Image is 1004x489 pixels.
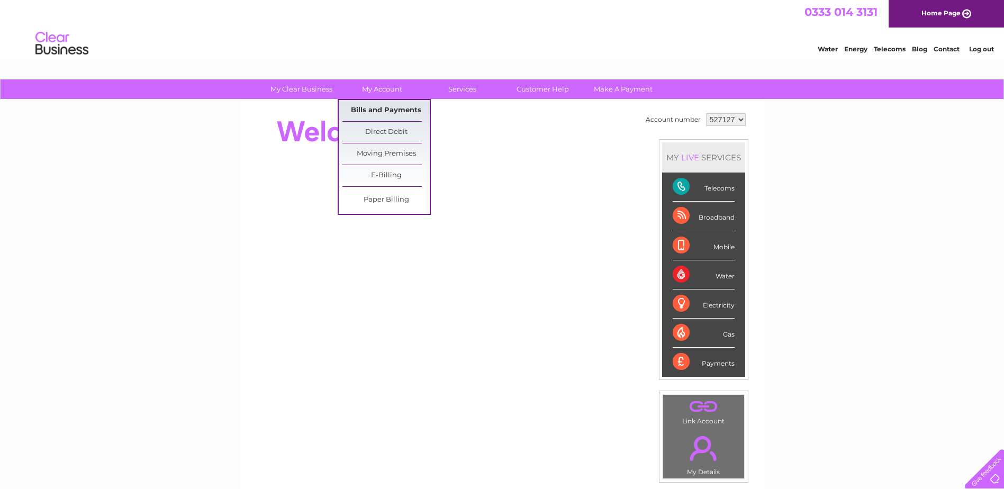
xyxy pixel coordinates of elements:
[804,5,878,19] a: 0333 014 3131
[662,142,745,173] div: MY SERVICES
[673,289,735,319] div: Electricity
[874,45,906,53] a: Telecoms
[643,111,703,129] td: Account number
[419,79,506,99] a: Services
[673,173,735,202] div: Telecoms
[342,189,430,211] a: Paper Billing
[338,79,426,99] a: My Account
[663,427,745,479] td: My Details
[818,45,838,53] a: Water
[258,79,345,99] a: My Clear Business
[499,79,586,99] a: Customer Help
[342,165,430,186] a: E-Billing
[342,143,430,165] a: Moving Premises
[342,122,430,143] a: Direct Debit
[342,100,430,121] a: Bills and Payments
[35,28,89,60] img: logo.png
[673,202,735,231] div: Broadband
[673,260,735,289] div: Water
[673,319,735,348] div: Gas
[673,348,735,376] div: Payments
[679,152,701,162] div: LIVE
[934,45,960,53] a: Contact
[844,45,867,53] a: Energy
[673,231,735,260] div: Mobile
[252,6,753,51] div: Clear Business is a trading name of Verastar Limited (registered in [GEOGRAPHIC_DATA] No. 3667643...
[663,394,745,428] td: Link Account
[580,79,667,99] a: Make A Payment
[912,45,927,53] a: Blog
[969,45,994,53] a: Log out
[666,430,741,467] a: .
[666,397,741,416] a: .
